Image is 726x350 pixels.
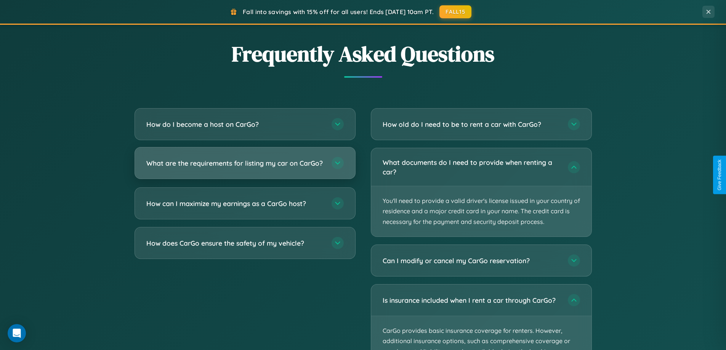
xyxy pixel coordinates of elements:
div: Give Feedback [717,160,722,190]
div: Open Intercom Messenger [8,324,26,342]
p: You'll need to provide a valid driver's license issued in your country of residence and a major c... [371,186,591,237]
h3: How do I become a host on CarGo? [146,120,324,129]
h3: Can I modify or cancel my CarGo reservation? [383,256,560,265]
h3: What are the requirements for listing my car on CarGo? [146,158,324,168]
h3: How old do I need to be to rent a car with CarGo? [383,120,560,129]
span: Fall into savings with 15% off for all users! Ends [DATE] 10am PT. [243,8,434,16]
h3: How does CarGo ensure the safety of my vehicle? [146,238,324,248]
h3: How can I maximize my earnings as a CarGo host? [146,199,324,208]
h3: Is insurance included when I rent a car through CarGo? [383,296,560,305]
h3: What documents do I need to provide when renting a car? [383,158,560,176]
h2: Frequently Asked Questions [135,39,592,69]
button: FALL15 [439,5,471,18]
